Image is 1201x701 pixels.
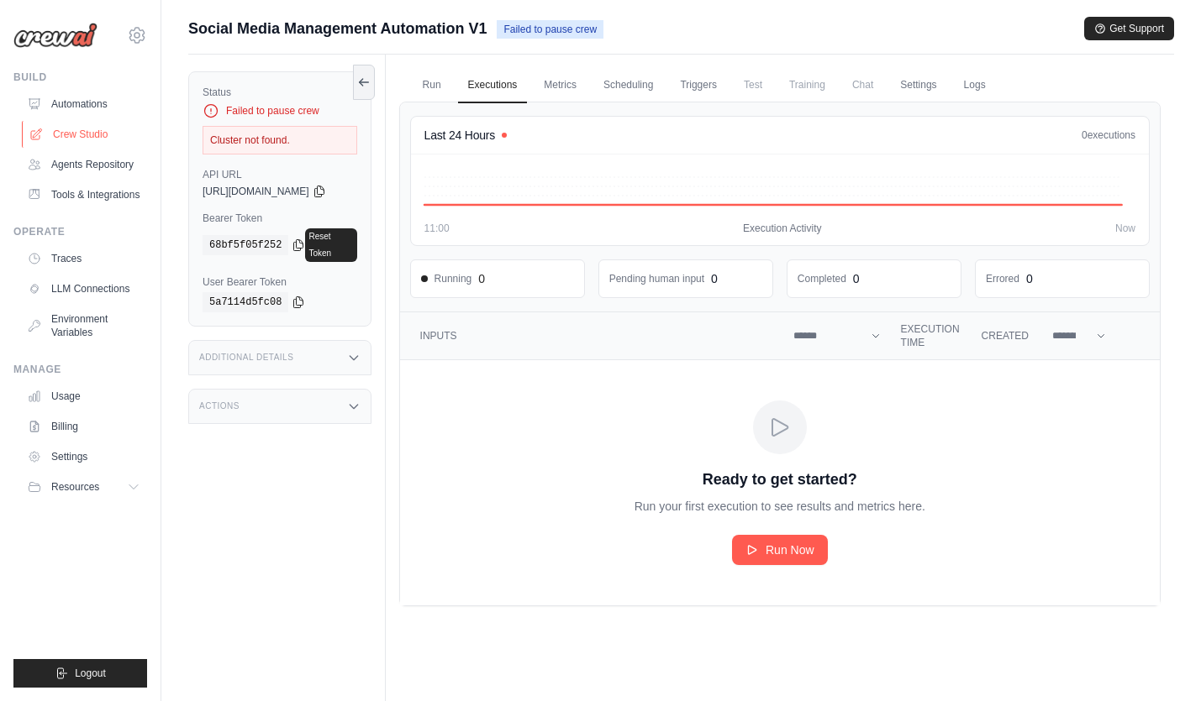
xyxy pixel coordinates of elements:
[1082,128,1135,142] div: executions
[1115,222,1135,235] span: Now
[853,270,860,287] div: 0
[743,222,821,235] span: Execution Activity
[478,270,485,287] div: 0
[400,312,783,360] th: Inputs
[20,245,147,272] a: Traces
[203,86,357,99] label: Status
[1082,129,1088,141] span: 0
[20,91,147,118] a: Automations
[199,353,293,363] h3: Additional Details
[609,272,704,285] dd: Pending human input
[13,225,147,238] div: Operate
[670,68,727,103] a: Triggers
[1084,17,1174,40] button: Get Support
[20,443,147,470] a: Settings
[734,68,772,102] span: Test
[711,270,718,287] div: 0
[972,312,1039,360] th: Created
[13,659,147,688] button: Logout
[13,23,97,48] img: Logo
[20,383,147,410] a: Usage
[842,68,883,102] span: Chat is not available until the deployment is complete
[779,68,835,102] span: Training is not available until the deployment is complete
[732,535,828,565] a: Run Now
[22,121,149,148] a: Crew Studio
[305,228,356,262] a: Reset Token
[497,20,603,39] span: Failed to pause crew
[13,363,147,376] div: Manage
[20,181,147,208] a: Tools & Integrations
[203,275,357,289] label: User Bearer Token
[203,185,309,198] span: [URL][DOMAIN_NAME]
[986,272,1019,285] dd: Errored
[203,168,357,181] label: API URL
[20,151,147,178] a: Agents Repository
[413,68,451,103] a: Run
[954,68,996,103] a: Logs
[424,127,495,144] h4: Last 24 Hours
[798,272,846,285] dd: Completed
[51,480,99,494] span: Resources
[20,306,147,346] a: Environment Variables
[703,468,857,491] p: Ready to get started?
[188,17,487,40] span: Social Media Management Automation V1
[458,68,528,103] a: Executions
[20,473,147,500] button: Resources
[635,498,925,515] p: Run your first execution to see results and metrics here.
[20,275,147,302] a: LLM Connections
[203,102,357,119] div: Failed to pause crew
[1026,270,1033,287] div: 0
[199,401,240,411] h3: Actions
[203,292,288,312] code: 5a7114d5fc08
[593,68,663,103] a: Scheduling
[75,667,106,680] span: Logout
[20,413,147,440] a: Billing
[400,312,1160,605] section: Crew executions table
[13,71,147,84] div: Build
[424,222,450,235] span: 11:00
[203,235,288,255] code: 68bf5f05f252
[534,68,587,103] a: Metrics
[891,312,972,360] th: Execution Time
[421,272,472,285] span: Running
[203,212,357,225] label: Bearer Token
[766,541,814,558] span: Run Now
[890,68,946,103] a: Settings
[203,126,357,154] div: Cluster not found.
